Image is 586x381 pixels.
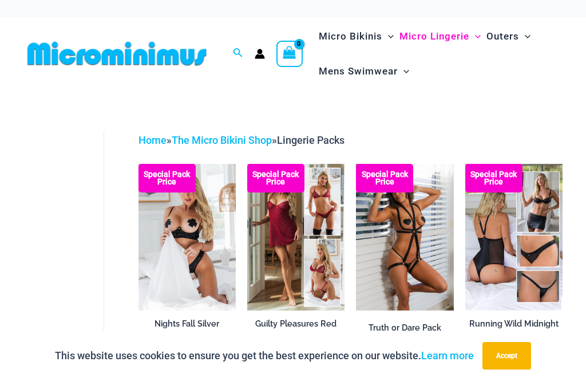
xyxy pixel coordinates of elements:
[138,134,345,146] span: » »
[277,134,345,146] span: Lingerie Packs
[465,319,563,340] h2: Running Wild Midnight Pack
[276,41,303,67] a: View Shopping Cart, empty
[486,22,519,51] span: Outers
[247,171,304,186] b: Special Pack Price
[356,171,413,186] b: Special Pack Price
[29,123,132,352] iframe: TrustedSite Certified
[247,164,345,311] img: Guilty Pleasures Red Collection Pack F
[316,54,412,89] a: Mens SwimwearMenu ToggleMenu Toggle
[469,22,481,51] span: Menu Toggle
[319,57,398,86] span: Mens Swimwear
[421,349,474,362] a: Learn more
[138,164,236,311] a: Nights Fall Silver Leopard 1036 Bra 6046 Thong 09v2 Nights Fall Silver Leopard 1036 Bra 6046 Thon...
[247,319,345,340] h2: Guilty Pleasures Red Pack
[356,164,453,311] img: Truth or Dare Black 1905 Bodysuit 611 Micro 07
[138,164,236,311] img: Nights Fall Silver Leopard 1036 Bra 6046 Thong 09v2
[519,22,530,51] span: Menu Toggle
[399,22,469,51] span: Micro Lingerie
[255,49,265,59] a: Account icon link
[138,319,236,344] a: Nights Fall Silver Leopard Pack
[356,323,453,333] h2: Truth or Dare Pack
[397,19,484,54] a: Micro LingerieMenu ToggleMenu Toggle
[356,323,453,337] a: Truth or Dare Pack
[55,347,474,364] p: This website uses cookies to ensure you get the best experience on our website.
[316,19,397,54] a: Micro BikinisMenu ToggleMenu Toggle
[138,319,236,340] h2: Nights Fall Silver Leopard Pack
[356,164,453,311] a: Truth or Dare Black 1905 Bodysuit 611 Micro 07 Truth or Dare Black 1905 Bodysuit 611 Micro 06Trut...
[247,319,345,344] a: Guilty Pleasures Red Pack
[465,319,563,344] a: Running Wild Midnight Pack
[465,164,563,311] img: All Styles (1)
[172,134,272,146] a: The Micro Bikini Shop
[484,19,533,54] a: OutersMenu ToggleMenu Toggle
[138,171,196,186] b: Special Pack Price
[247,164,345,311] a: Guilty Pleasures Red Collection Pack F Guilty Pleasures Red Collection Pack BGuilty Pleasures Red...
[465,171,522,186] b: Special Pack Price
[138,134,167,146] a: Home
[382,22,394,51] span: Menu Toggle
[319,22,382,51] span: Micro Bikinis
[465,164,563,311] a: All Styles (1) Running Wild Midnight 1052 Top 6512 Bottom 04Running Wild Midnight 1052 Top 6512 B...
[482,342,531,370] button: Accept
[23,41,211,66] img: MM SHOP LOGO FLAT
[398,57,409,86] span: Menu Toggle
[314,17,563,91] nav: Site Navigation
[233,46,243,61] a: Search icon link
